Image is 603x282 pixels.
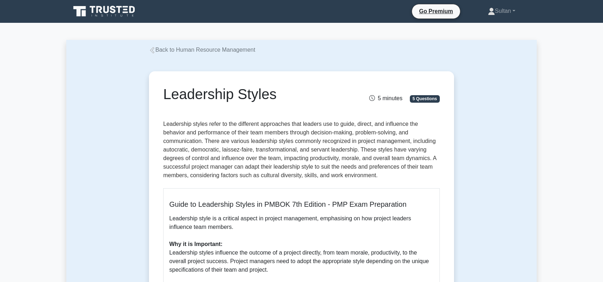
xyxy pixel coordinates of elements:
[169,200,434,209] h5: Guide to Leadership Styles in PMBOK 7th Edition - PMP Exam Preparation
[163,120,440,183] p: Leadership styles refer to the different approaches that leaders use to guide, direct, and influe...
[163,86,345,103] h1: Leadership Styles
[471,4,532,18] a: Sultan
[415,7,457,16] a: Go Premium
[369,95,402,101] span: 5 minutes
[410,95,440,102] span: 5 Questions
[169,241,222,247] b: Why it is Important:
[149,47,255,53] a: Back to Human Resource Management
